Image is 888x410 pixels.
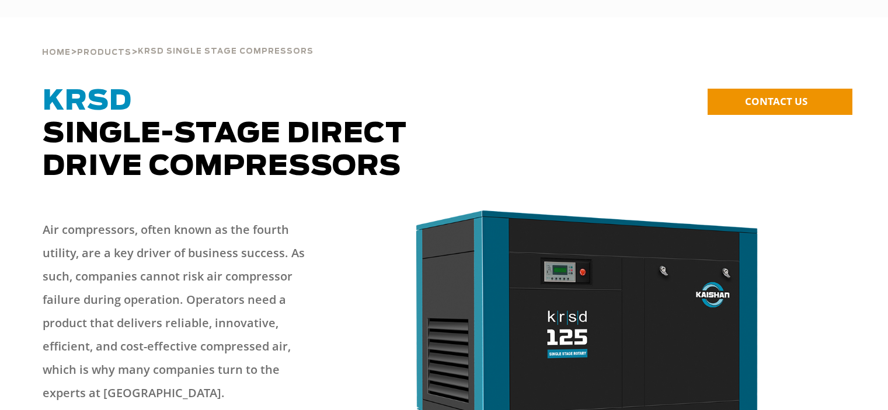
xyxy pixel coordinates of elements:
[42,49,71,57] span: Home
[42,17,314,62] div: > >
[138,48,314,55] span: krsd single stage compressors
[745,94,807,108] span: CONTACT US
[77,49,131,57] span: Products
[43,87,407,181] span: Single-Stage Direct Drive Compressors
[43,218,316,405] p: Air compressors, often known as the fourth utility, are a key driver of business success. As such...
[42,47,71,57] a: Home
[77,47,131,57] a: Products
[708,89,852,115] a: CONTACT US
[43,87,132,115] span: KRSD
